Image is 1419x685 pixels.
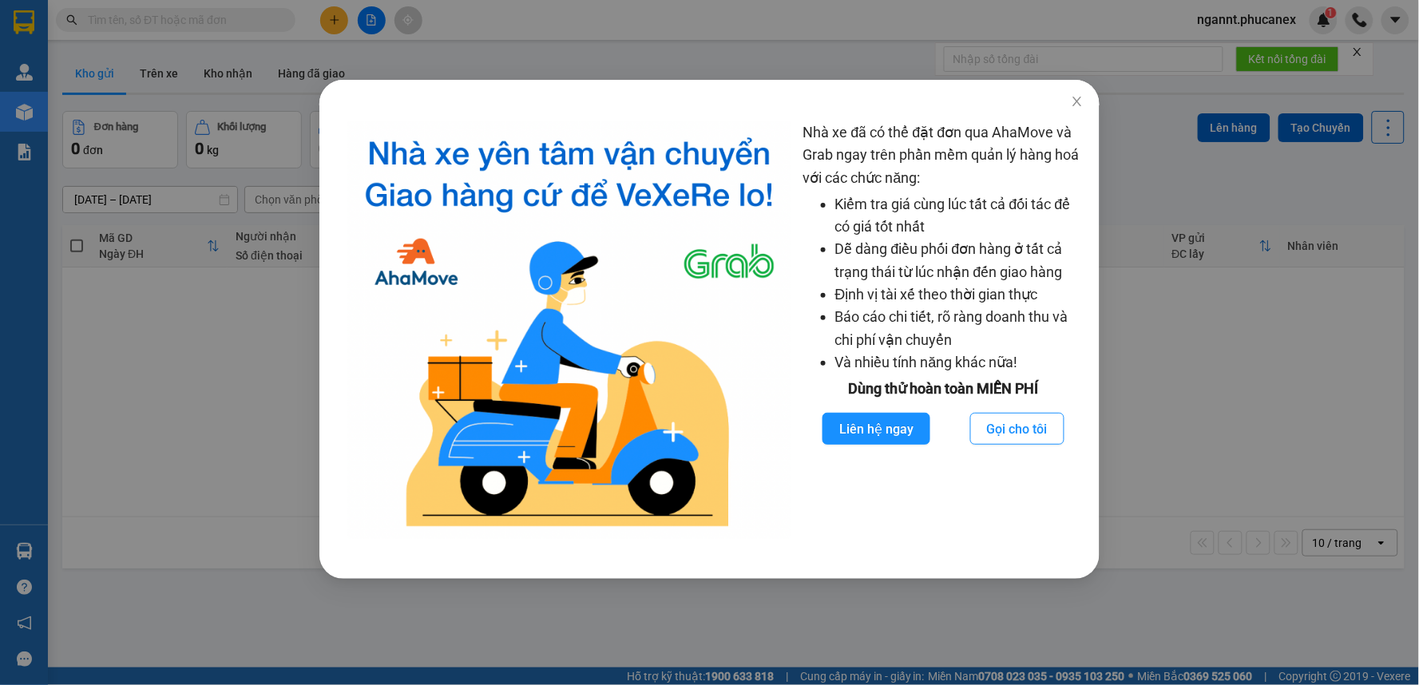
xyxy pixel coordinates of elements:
[835,238,1084,283] li: Dễ dàng điều phối đơn hàng ở tất cả trạng thái từ lúc nhận đến giao hàng
[835,351,1084,374] li: Và nhiều tính năng khác nữa!
[822,413,930,445] button: Liên hệ ngay
[348,121,791,539] img: logo
[803,121,1084,539] div: Nhà xe đã có thể đặt đơn qua AhaMove và Grab ngay trên phần mềm quản lý hàng hoá với các chức năng:
[970,413,1064,445] button: Gọi cho tôi
[835,306,1084,351] li: Báo cáo chi tiết, rõ ràng doanh thu và chi phí vận chuyển
[1071,95,1084,108] span: close
[803,378,1084,400] div: Dùng thử hoàn toàn MIỄN PHÍ
[1055,80,1100,125] button: Close
[835,193,1084,239] li: Kiểm tra giá cùng lúc tất cả đối tác để có giá tốt nhất
[987,419,1048,439] span: Gọi cho tôi
[835,283,1084,306] li: Định vị tài xế theo thời gian thực
[839,419,914,439] span: Liên hệ ngay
